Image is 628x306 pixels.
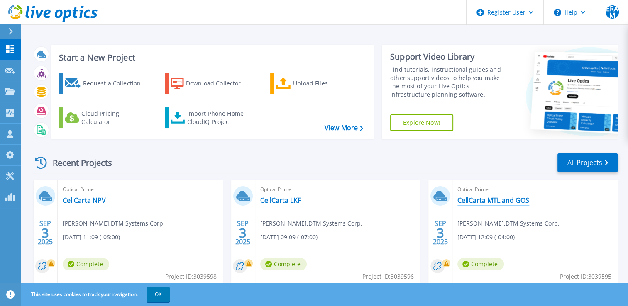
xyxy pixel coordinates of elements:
div: Import Phone Home CloudIQ Project [187,109,252,126]
a: CellCarta NPV [63,196,106,204]
a: View More [325,124,363,132]
span: Project ID: 3039598 [165,272,217,281]
span: Optical Prime [457,185,613,194]
div: Upload Files [293,75,359,92]
a: Explore Now! [390,114,453,131]
span: [PERSON_NAME] , DTM Systems Corp. [63,219,165,228]
span: Complete [457,258,504,270]
a: Download Collector [165,73,257,94]
h3: Start a New Project [59,53,363,62]
div: SEP 2025 [37,218,53,248]
a: Cloud Pricing Calculator [59,107,152,128]
div: Support Video Library [390,51,508,62]
a: All Projects [557,153,618,172]
span: 3 [239,229,247,236]
button: OK [147,287,170,302]
span: Project ID: 3039596 [362,272,414,281]
span: Optical Prime [63,185,218,194]
span: 3 [42,229,49,236]
span: ERAM [606,5,619,19]
span: 3 [437,229,444,236]
div: Request a Collection [83,75,149,92]
a: CellCarta LKF [260,196,301,204]
div: Recent Projects [32,153,123,173]
span: Complete [260,258,307,270]
span: Complete [63,258,109,270]
span: [PERSON_NAME] , DTM Systems Corp. [457,219,560,228]
span: Optical Prime [260,185,415,194]
a: CellCarta MTL and GOS [457,196,529,204]
span: [PERSON_NAME] , DTM Systems Corp. [260,219,362,228]
span: [DATE] 12:09 (-04:00) [457,233,515,242]
div: Cloud Pricing Calculator [81,109,148,126]
span: This site uses cookies to track your navigation. [23,287,170,302]
div: SEP 2025 [433,218,448,248]
span: Project ID: 3039595 [560,272,611,281]
div: Download Collector [186,75,252,92]
span: [DATE] 11:09 (-05:00) [63,233,120,242]
a: Upload Files [270,73,363,94]
div: SEP 2025 [235,218,251,248]
a: Request a Collection [59,73,152,94]
span: [DATE] 09:09 (-07:00) [260,233,318,242]
div: Find tutorials, instructional guides and other support videos to help you make the most of your L... [390,66,508,99]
